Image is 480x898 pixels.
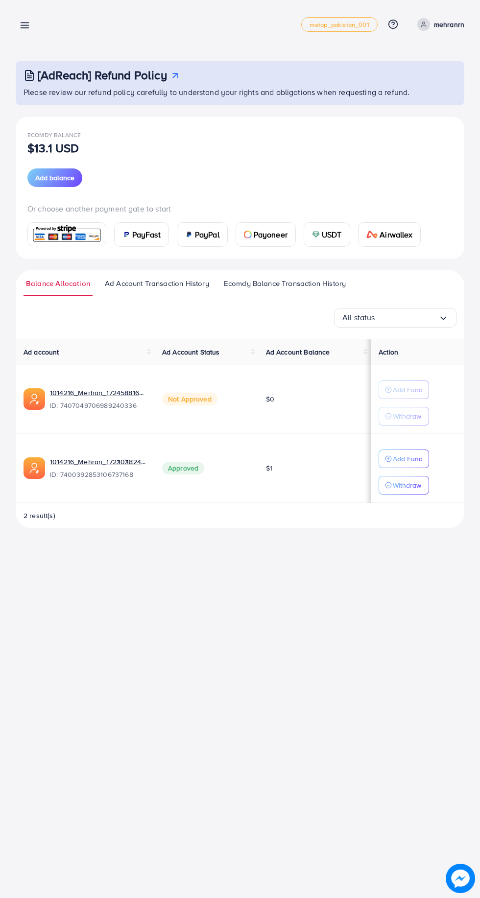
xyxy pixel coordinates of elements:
button: Withdraw [379,476,429,495]
span: PayFast [132,229,161,240]
img: card [312,231,320,238]
p: $13.1 USD [27,142,79,154]
span: PayPal [195,229,219,240]
p: Withdraw [393,479,421,491]
a: cardUSDT [304,222,350,247]
img: ic-ads-acc.e4c84228.svg [24,388,45,410]
span: Payoneer [254,229,288,240]
span: Ad Account Status [162,347,220,357]
a: cardPayPal [177,222,228,247]
span: $0 [266,394,274,404]
span: Balance Allocation [26,278,90,289]
p: Add Fund [393,453,423,465]
span: Action [379,347,398,357]
span: USDT [322,229,342,240]
a: cardAirwallex [358,222,421,247]
input: Search for option [375,310,438,325]
img: card [366,231,378,238]
p: Add Fund [393,384,423,396]
span: Ad Account Balance [266,347,330,357]
div: <span class='underline'>1014216_Merhan_1724588164299</span></br>7407049706989240336 [50,388,146,410]
p: Please review our refund policy carefully to understand your rights and obligations when requesti... [24,86,458,98]
p: Or choose another payment gate to start [27,203,453,214]
span: ID: 7407049706989240336 [50,401,146,410]
img: image [446,864,475,893]
span: Ad account [24,347,59,357]
a: cardPayFast [114,222,169,247]
button: Withdraw [379,407,429,425]
a: cardPayoneer [236,222,296,247]
button: Add Fund [379,380,429,399]
img: card [31,224,103,245]
a: 1014216_Merhan_1724588164299 [50,388,146,398]
img: card [185,231,193,238]
span: Approved [162,462,204,474]
a: card [27,222,106,246]
span: $1 [266,463,272,473]
button: Add Fund [379,449,429,468]
span: Airwallex [380,229,412,240]
span: Ad Account Transaction History [105,278,209,289]
span: Ecomdy Balance [27,131,81,139]
span: All status [342,310,375,325]
img: ic-ads-acc.e4c84228.svg [24,457,45,479]
img: card [244,231,252,238]
h3: [AdReach] Refund Policy [38,68,167,82]
p: Withdraw [393,410,421,422]
button: Add balance [27,168,82,187]
span: Ecomdy Balance Transaction History [224,278,346,289]
div: Search for option [334,308,456,328]
a: 1014216_Mehran_1723038241071 [50,457,146,467]
div: <span class='underline'>1014216_Mehran_1723038241071</span></br>7400392853106737168 [50,457,146,479]
span: Not Approved [162,393,217,405]
span: Add balance [35,173,74,183]
a: metap_pakistan_001 [301,17,378,32]
span: 2 result(s) [24,511,55,520]
span: ID: 7400392853106737168 [50,470,146,479]
img: card [122,231,130,238]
